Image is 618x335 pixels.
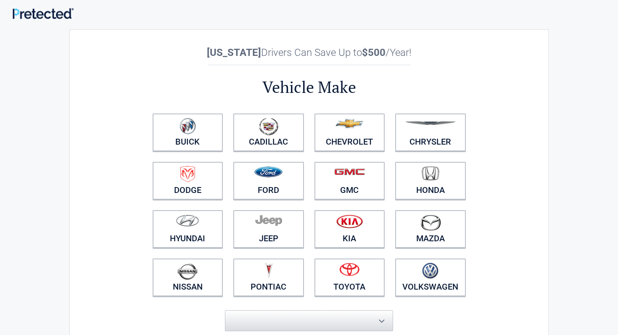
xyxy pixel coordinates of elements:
[405,121,456,125] img: chrysler
[264,263,273,279] img: pontiac
[176,214,199,227] img: hyundai
[153,162,223,200] a: Dodge
[13,8,74,19] img: Main Logo
[422,263,438,279] img: volkswagen
[395,259,466,296] a: Volkswagen
[314,113,385,151] a: Chevrolet
[233,259,304,296] a: Pontiac
[233,162,304,200] a: Ford
[336,214,363,228] img: kia
[153,210,223,248] a: Hyundai
[395,162,466,200] a: Honda
[314,210,385,248] a: Kia
[233,113,304,151] a: Cadillac
[335,119,364,128] img: chevrolet
[153,113,223,151] a: Buick
[395,113,466,151] a: Chrysler
[254,166,283,177] img: ford
[395,210,466,248] a: Mazda
[147,47,471,58] h2: Drivers Can Save Up to /Year
[233,210,304,248] a: Jeep
[314,259,385,296] a: Toyota
[153,259,223,296] a: Nissan
[180,118,196,135] img: buick
[207,47,261,58] b: [US_STATE]
[362,47,386,58] b: $500
[147,76,471,98] h2: Vehicle Make
[255,214,282,226] img: jeep
[177,263,198,280] img: nissan
[314,162,385,200] a: GMC
[339,263,359,276] img: toyota
[180,166,195,182] img: dodge
[420,214,441,231] img: mazda
[334,168,365,175] img: gmc
[259,118,278,135] img: cadillac
[422,166,439,181] img: honda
